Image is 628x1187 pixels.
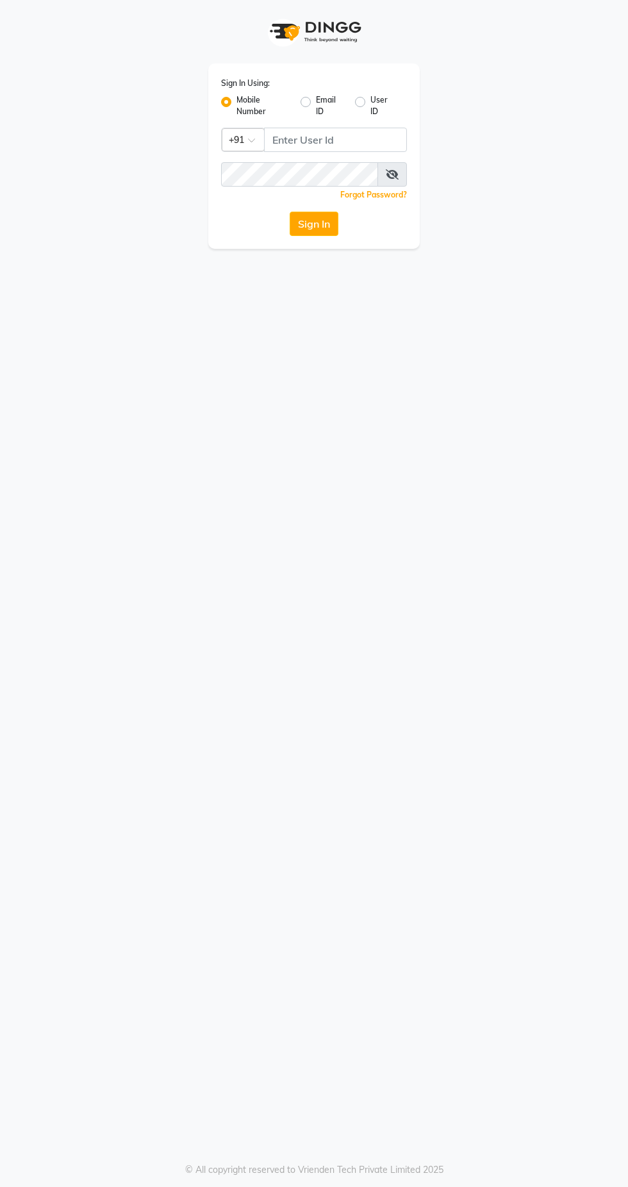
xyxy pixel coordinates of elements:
label: Sign In Using: [221,78,270,89]
img: logo1.svg [263,13,365,51]
label: Email ID [316,94,345,117]
label: User ID [370,94,397,117]
button: Sign In [290,212,338,236]
a: Forgot Password? [340,190,407,199]
input: Username [264,128,407,152]
input: Username [221,162,378,187]
label: Mobile Number [236,94,290,117]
